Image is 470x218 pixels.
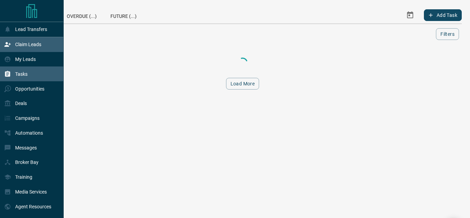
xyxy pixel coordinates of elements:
[436,28,459,40] button: Filters
[402,7,418,23] button: Select Date Range
[104,7,143,23] div: Future (...)
[424,9,462,21] button: Add Task
[60,7,104,23] div: Overdue (...)
[226,78,259,90] button: Load More
[208,56,277,70] div: Loading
